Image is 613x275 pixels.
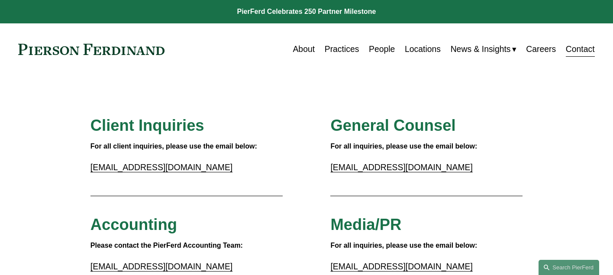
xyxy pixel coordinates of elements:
strong: For all inquiries, please use the email below: [330,242,477,249]
a: [EMAIL_ADDRESS][DOMAIN_NAME] [330,262,472,271]
a: Search this site [539,260,599,275]
a: About [293,41,315,58]
strong: For all inquiries, please use the email below: [330,142,477,150]
strong: For all client inquiries, please use the email below: [90,142,257,150]
a: Locations [405,41,441,58]
span: Accounting [90,216,177,233]
span: Client Inquiries [90,116,204,134]
a: Practices [325,41,359,58]
a: [EMAIL_ADDRESS][DOMAIN_NAME] [330,162,472,172]
a: Careers [526,41,556,58]
span: Media/PR [330,216,401,233]
a: Contact [566,41,595,58]
span: General Counsel [330,116,455,134]
strong: Please contact the PierFerd Accounting Team: [90,242,243,249]
a: [EMAIL_ADDRESS][DOMAIN_NAME] [90,162,232,172]
a: [EMAIL_ADDRESS][DOMAIN_NAME] [90,262,232,271]
a: folder dropdown [451,41,516,58]
span: News & Insights [451,42,511,57]
a: People [369,41,395,58]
